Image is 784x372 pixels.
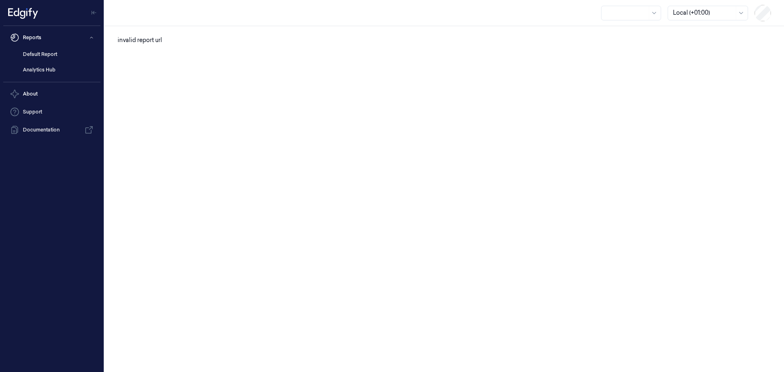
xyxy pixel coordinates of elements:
[118,36,771,45] div: invalid report url
[3,122,100,138] a: Documentation
[16,63,100,77] a: Analytics Hub
[16,47,100,61] a: Default Report
[3,86,100,102] button: About
[3,29,100,46] button: Reports
[3,104,100,120] a: Support
[87,6,100,19] button: Toggle Navigation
